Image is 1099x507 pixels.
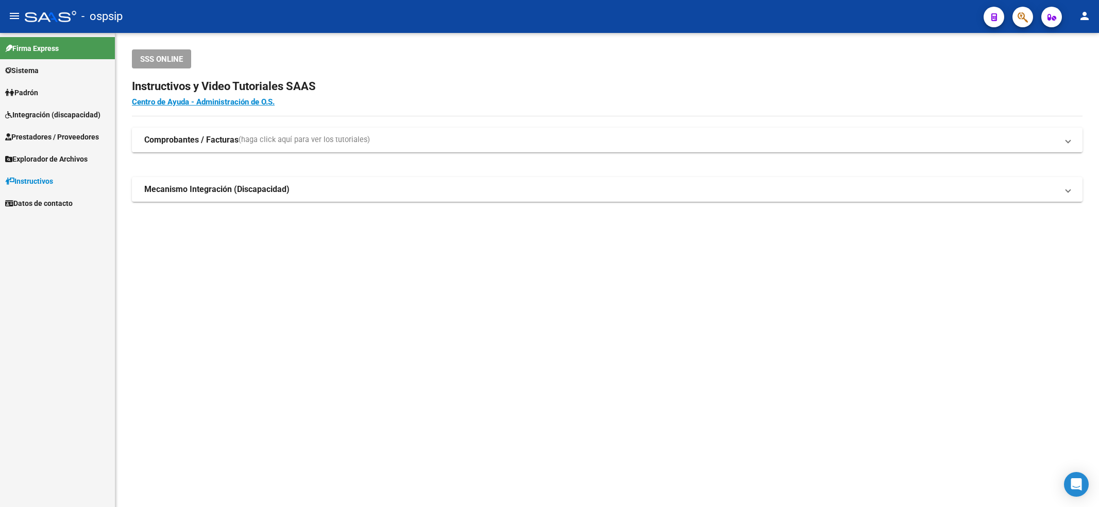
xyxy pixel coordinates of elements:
mat-icon: person [1078,10,1091,22]
span: Firma Express [5,43,59,54]
a: Centro de Ayuda - Administración de O.S. [132,97,275,107]
span: Explorador de Archivos [5,153,88,165]
mat-expansion-panel-header: Mecanismo Integración (Discapacidad) [132,177,1083,202]
strong: Mecanismo Integración (Discapacidad) [144,184,290,195]
span: - ospsip [81,5,123,28]
mat-icon: menu [8,10,21,22]
span: Datos de contacto [5,198,73,209]
span: Prestadores / Proveedores [5,131,99,143]
button: SSS ONLINE [132,49,191,68]
h2: Instructivos y Video Tutoriales SAAS [132,77,1083,96]
span: (haga click aquí para ver los tutoriales) [239,134,370,146]
span: Padrón [5,87,38,98]
mat-expansion-panel-header: Comprobantes / Facturas(haga click aquí para ver los tutoriales) [132,128,1083,152]
div: Open Intercom Messenger [1064,472,1089,497]
strong: Comprobantes / Facturas [144,134,239,146]
span: Sistema [5,65,39,76]
span: SSS ONLINE [140,55,183,64]
span: Instructivos [5,176,53,187]
span: Integración (discapacidad) [5,109,100,120]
